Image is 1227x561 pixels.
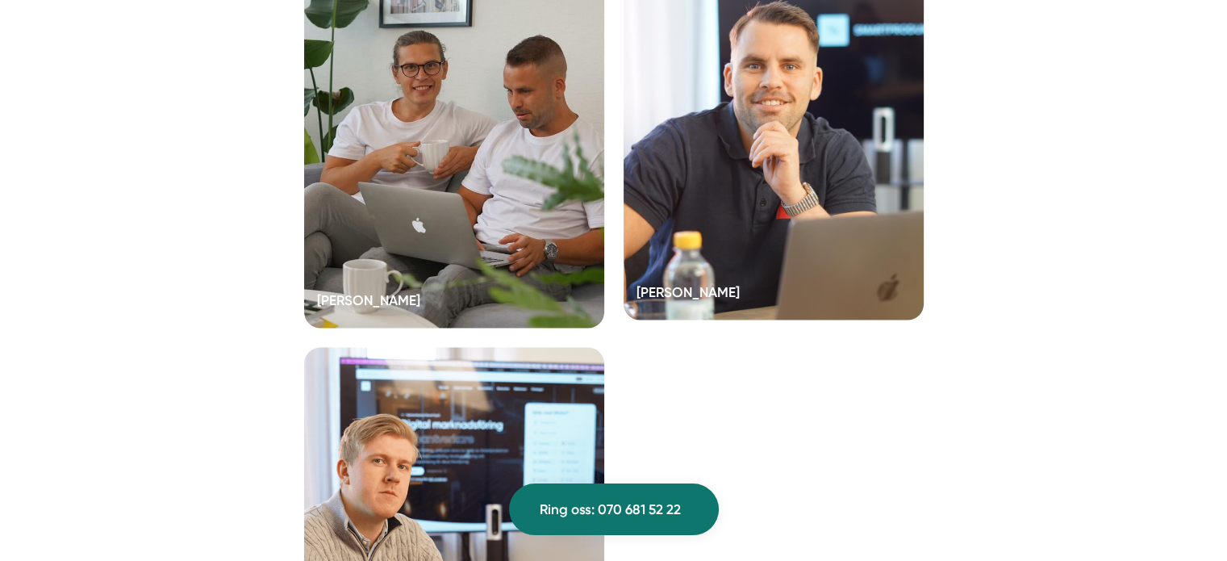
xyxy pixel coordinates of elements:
[317,290,420,316] h5: [PERSON_NAME]
[509,484,719,535] a: Ring oss: 070 681 52 22
[540,499,681,521] span: Ring oss: 070 681 52 22
[636,282,740,308] h5: [PERSON_NAME]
